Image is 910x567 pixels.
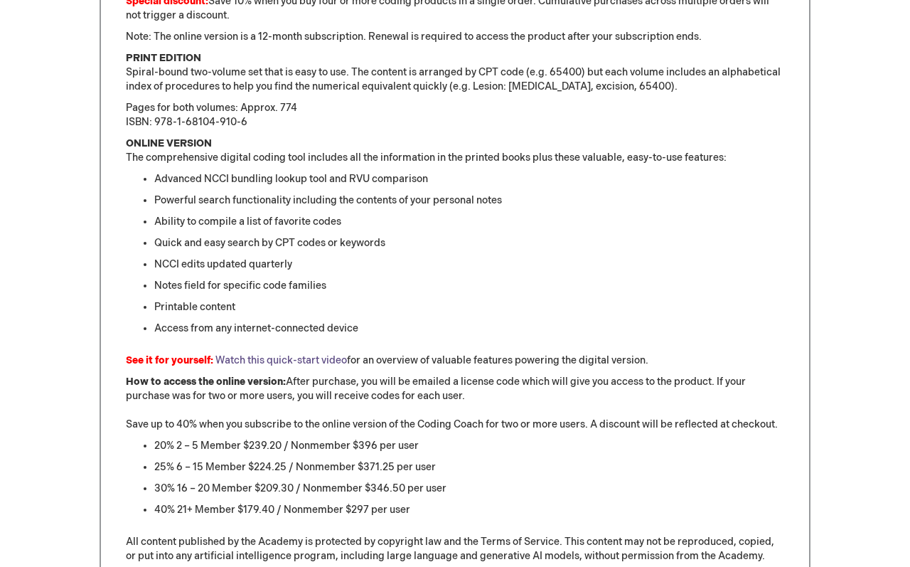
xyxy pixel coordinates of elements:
[154,194,784,208] li: Powerful search functionality including the contents of your personal notes
[154,439,784,453] li: 20% 2 – 5 Member $239.20 / Nonmember $396 per user
[154,215,784,229] li: Ability to compile a list of favorite codes
[154,300,784,314] li: Printable content
[126,375,784,432] p: After purchase, you will be emailed a license code which will give you access to the product. If ...
[126,376,286,388] strong: How to access the online version:
[126,137,784,165] p: The comprehensive digital coding tool includes all the information in the printed books plus thes...
[154,460,784,475] li: 25% 6 – 15 Member $224.25 / Nonmember $371.25 per user
[126,52,201,64] strong: PRINT EDITION
[154,482,784,496] li: 30% 16 – 20 Member $209.30 / Nonmember $346.50 per user
[126,535,784,563] p: All content published by the Academy is protected by copyright law and the Terms of Service. This...
[126,30,784,44] p: Note: The online version is a 12-month subscription. Renewal is required to access the product af...
[154,172,784,186] li: Advanced NCCI bundling lookup tool and RVU comparison
[154,279,784,293] li: Notes field for specific code families
[126,354,213,366] font: See it for yourself:
[154,236,784,250] li: Quick and easy search by CPT codes or keywords
[154,322,784,336] li: Access from any internet-connected device
[154,258,784,272] li: NCCI edits updated quarterly
[215,354,347,366] a: Watch this quick-start video
[126,354,784,368] p: for an overview of valuable features powering the digital version.
[126,101,784,129] p: Pages for both volumes: Approx. 774 ISBN: 978-1-68104-910-6
[154,503,784,517] li: 40% 21+ Member $179.40 / Nonmember $297 per user
[126,137,212,149] strong: ONLINE VERSION
[126,51,784,94] p: Spiral-bound two-volume set that is easy to use. The content is arranged by CPT code (e.g. 65400)...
